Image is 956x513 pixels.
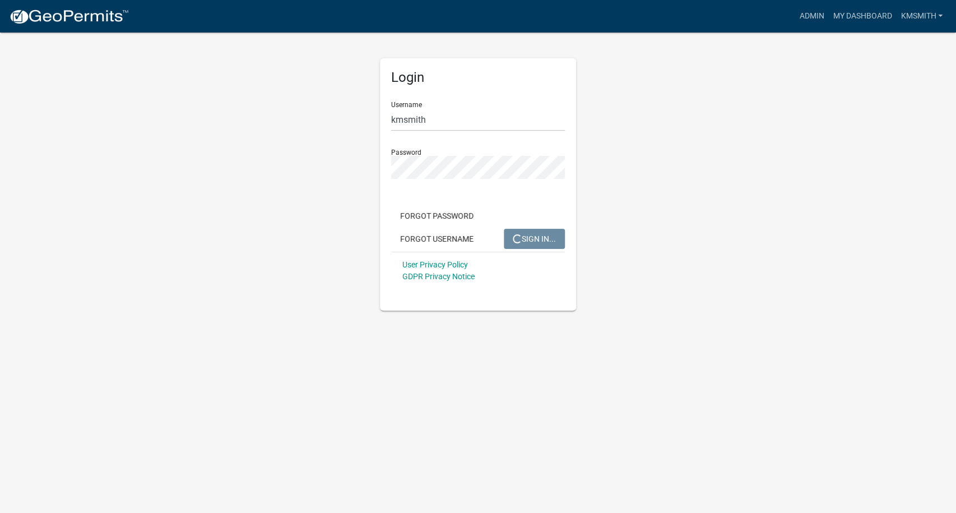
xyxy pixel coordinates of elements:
span: SIGN IN... [513,234,556,243]
a: My Dashboard [828,6,896,27]
button: Forgot Password [391,206,482,226]
button: SIGN IN... [504,229,565,249]
button: Forgot Username [391,229,482,249]
a: Admin [795,6,828,27]
a: GDPR Privacy Notice [402,272,475,281]
a: User Privacy Policy [402,260,468,269]
a: kmsmith [896,6,947,27]
h5: Login [391,70,565,86]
